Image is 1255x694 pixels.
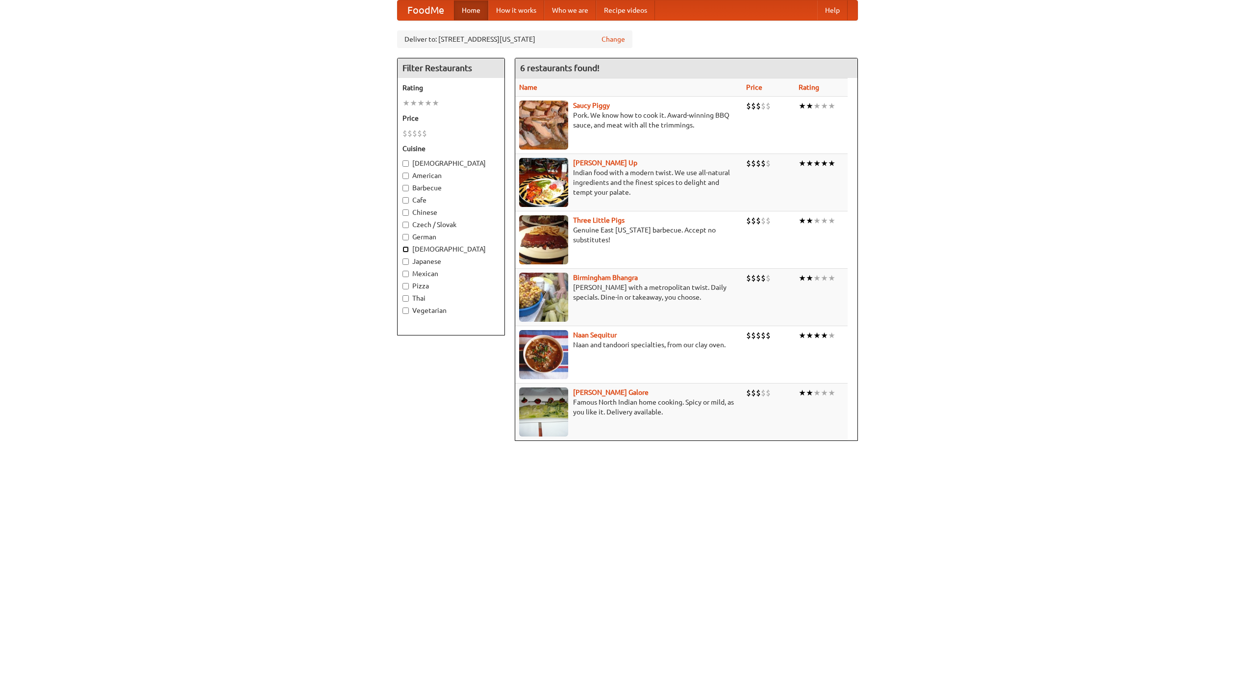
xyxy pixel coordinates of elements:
[799,83,819,91] a: Rating
[520,63,600,73] ng-pluralize: 6 restaurants found!
[828,330,835,341] li: ★
[402,98,410,108] li: ★
[402,144,500,154] h5: Cuisine
[402,271,409,277] input: Mexican
[821,273,828,283] li: ★
[806,158,813,169] li: ★
[519,110,738,130] p: Pork. We know how to cook it. Award-winning BBQ sauce, and meat with all the trimmings.
[402,185,409,191] input: Barbecue
[821,215,828,226] li: ★
[799,387,806,398] li: ★
[519,101,568,150] img: saucy.jpg
[402,183,500,193] label: Barbecue
[756,330,761,341] li: $
[519,273,568,322] img: bhangra.jpg
[573,331,617,339] a: Naan Sequitur
[519,283,738,302] p: [PERSON_NAME] with a metropolitan twist. Daily specials. Dine-in or takeaway, you choose.
[422,128,427,139] li: $
[407,128,412,139] li: $
[410,98,417,108] li: ★
[813,330,821,341] li: ★
[402,173,409,179] input: American
[402,308,409,314] input: Vegetarian
[799,273,806,283] li: ★
[821,158,828,169] li: ★
[828,158,835,169] li: ★
[751,330,756,341] li: $
[828,273,835,283] li: ★
[799,330,806,341] li: ★
[402,197,409,204] input: Cafe
[519,225,738,245] p: Genuine East [US_STATE] barbecue. Accept no substitutes!
[761,330,766,341] li: $
[519,340,738,350] p: Naan and tandoori specialties, from our clay oven.
[766,330,771,341] li: $
[799,215,806,226] li: ★
[806,101,813,111] li: ★
[751,101,756,111] li: $
[573,216,625,224] a: Three Little Pigs
[756,101,761,111] li: $
[761,158,766,169] li: $
[402,209,409,216] input: Chinese
[766,215,771,226] li: $
[398,0,454,20] a: FoodMe
[402,293,500,303] label: Thai
[573,274,638,282] a: Birmingham Bhangra
[751,158,756,169] li: $
[402,269,500,279] label: Mexican
[402,283,409,289] input: Pizza
[402,158,500,168] label: [DEMOGRAPHIC_DATA]
[402,306,500,315] label: Vegetarian
[766,101,771,111] li: $
[544,0,596,20] a: Who we are
[821,330,828,341] li: ★
[402,246,409,253] input: [DEMOGRAPHIC_DATA]
[813,101,821,111] li: ★
[761,387,766,398] li: $
[813,215,821,226] li: ★
[454,0,488,20] a: Home
[806,330,813,341] li: ★
[402,128,407,139] li: $
[402,232,500,242] label: German
[402,195,500,205] label: Cafe
[573,159,637,167] a: [PERSON_NAME] Up
[828,101,835,111] li: ★
[746,83,762,91] a: Price
[412,128,417,139] li: $
[402,234,409,240] input: German
[519,215,568,264] img: littlepigs.jpg
[596,0,655,20] a: Recipe videos
[751,215,756,226] li: $
[828,387,835,398] li: ★
[573,388,649,396] a: [PERSON_NAME] Galore
[806,273,813,283] li: ★
[402,258,409,265] input: Japanese
[573,102,610,109] a: Saucy Piggy
[519,397,738,417] p: Famous North Indian home cooking. Spicy or mild, as you like it. Delivery available.
[828,215,835,226] li: ★
[813,158,821,169] li: ★
[766,158,771,169] li: $
[519,158,568,207] img: curryup.jpg
[751,273,756,283] li: $
[402,171,500,180] label: American
[766,387,771,398] li: $
[402,160,409,167] input: [DEMOGRAPHIC_DATA]
[817,0,848,20] a: Help
[751,387,756,398] li: $
[806,215,813,226] li: ★
[397,30,632,48] div: Deliver to: [STREET_ADDRESS][US_STATE]
[746,330,751,341] li: $
[813,273,821,283] li: ★
[402,207,500,217] label: Chinese
[425,98,432,108] li: ★
[756,273,761,283] li: $
[519,168,738,197] p: Indian food with a modern twist. We use all-natural ingredients and the finest spices to delight ...
[756,387,761,398] li: $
